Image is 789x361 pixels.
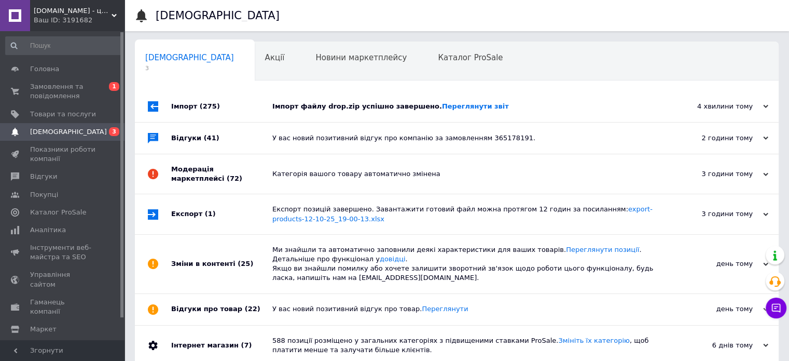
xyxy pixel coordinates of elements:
span: [DEMOGRAPHIC_DATA] [145,53,234,62]
span: Новини маркетплейсу [315,53,407,62]
div: 3 години тому [665,169,768,179]
div: Модерація маркетплейсі [171,154,272,194]
span: Маркет [30,325,57,334]
span: Замовлення та повідомлення [30,82,96,101]
span: Показники роботи компанії [30,145,96,164]
div: Зміни в контенті [171,235,272,293]
span: [DEMOGRAPHIC_DATA] [30,127,107,137]
input: Пошук [5,36,122,55]
a: Переглянути позиції [566,246,639,253]
div: Відгуки [171,123,272,154]
div: 2 години тому [665,133,768,143]
div: Відгуки про товар [171,294,272,325]
div: Імпорт файлу drop.zip успішно завершено. [272,102,665,111]
span: Гаманець компанії [30,298,96,316]
span: Акції [265,53,285,62]
a: Змініть їх категорію [558,337,630,344]
span: (72) [227,175,242,182]
span: 3 [145,64,234,72]
div: Категорія вашого товару автоматично змінена [272,169,665,179]
h1: [DEMOGRAPHIC_DATA] [156,9,280,22]
span: (22) [245,305,260,313]
div: 3 години тому [665,209,768,219]
div: 4 хвилини тому [665,102,768,111]
a: Переглянути [422,305,468,313]
span: 1 [109,82,119,91]
span: Каталог ProSale [438,53,503,62]
div: У вас новий позитивний відгук про компанію за замовленням 365178191. [272,133,665,143]
div: Ми знайшли та автоматично заповнили деякі характеристики для ваших товарів. . Детальніше про функ... [272,245,665,283]
div: Експорт [171,194,272,234]
span: Покупці [30,190,58,199]
span: Головна [30,64,59,74]
div: день тому [665,304,768,314]
span: Інструменти веб-майстра та SEO [30,243,96,262]
div: Експорт позицій завершено. Завантажити готовий файл можна протягом 12 годин за посиланням: [272,205,665,223]
div: 588 позиції розміщено у загальних категоріях з підвищеними ставками ProSale. , щоб платити менше ... [272,336,665,355]
div: Імпорт [171,91,272,122]
div: У вас новий позитивний відгук про товар. [272,304,665,314]
span: 3 [109,127,119,136]
span: (7) [241,341,252,349]
span: Відгуки [30,172,57,181]
span: (25) [238,260,253,268]
span: Аналітика [30,225,66,235]
div: Ваш ID: 3191682 [34,16,124,25]
span: (1) [205,210,216,218]
a: export-products-12-10-25_19-00-13.xlsx [272,205,653,222]
a: Переглянути звіт [442,102,509,110]
button: Чат з покупцем [766,298,786,318]
span: Управління сайтом [30,270,96,289]
span: Каталог ProSale [30,208,86,217]
span: Tehnomagaz.com.ua - це передовий інтернет-магазин, спеціалізуючийся на продажу техніки [34,6,112,16]
div: день тому [665,259,768,269]
span: (275) [200,102,220,110]
a: довідці [380,255,406,263]
span: Товари та послуги [30,110,96,119]
div: 6 днів тому [665,341,768,350]
span: (41) [204,134,219,142]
